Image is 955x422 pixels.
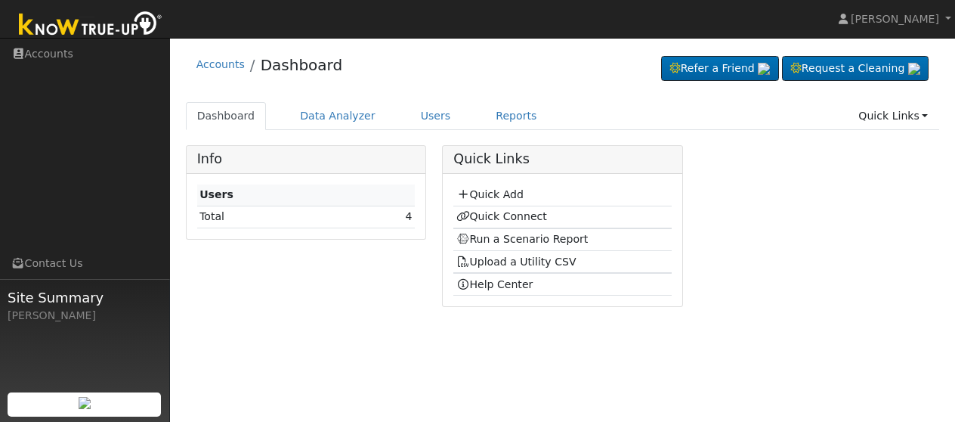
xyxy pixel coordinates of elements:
img: retrieve [79,397,91,409]
a: Refer a Friend [661,56,779,82]
div: [PERSON_NAME] [8,308,162,324]
span: Site Summary [8,287,162,308]
a: Dashboard [186,102,267,130]
img: retrieve [758,63,770,75]
a: Dashboard [261,56,343,74]
img: Know True-Up [11,8,170,42]
a: Users [410,102,462,130]
span: [PERSON_NAME] [851,13,939,25]
a: Data Analyzer [289,102,387,130]
a: Request a Cleaning [782,56,929,82]
img: retrieve [908,63,920,75]
a: Accounts [196,58,245,70]
a: Quick Links [847,102,939,130]
a: Reports [484,102,548,130]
